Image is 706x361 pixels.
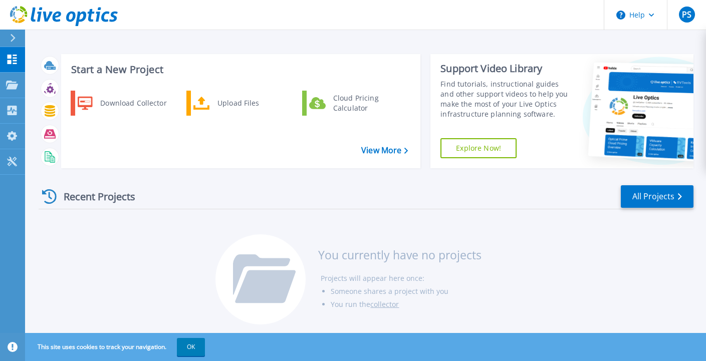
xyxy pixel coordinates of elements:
a: All Projects [621,185,693,208]
a: Download Collector [71,91,173,116]
div: Recent Projects [39,184,149,209]
a: collector [370,299,399,309]
div: Find tutorials, instructional guides and other support videos to help you make the most of your L... [440,79,572,119]
span: PS [682,11,691,19]
button: OK [177,338,205,356]
div: Download Collector [95,93,171,113]
li: Someone shares a project with you [331,285,482,298]
div: Upload Files [212,93,287,113]
h3: You currently have no projects [318,249,482,260]
div: Cloud Pricing Calculator [328,93,402,113]
li: You run the [331,298,482,311]
span: This site uses cookies to track your navigation. [28,338,205,356]
div: Support Video Library [440,62,572,75]
a: Explore Now! [440,138,517,158]
a: Cloud Pricing Calculator [302,91,405,116]
h3: Start a New Project [71,64,407,75]
a: Upload Files [186,91,289,116]
a: View More [361,146,408,155]
li: Projects will appear here once: [321,272,482,285]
